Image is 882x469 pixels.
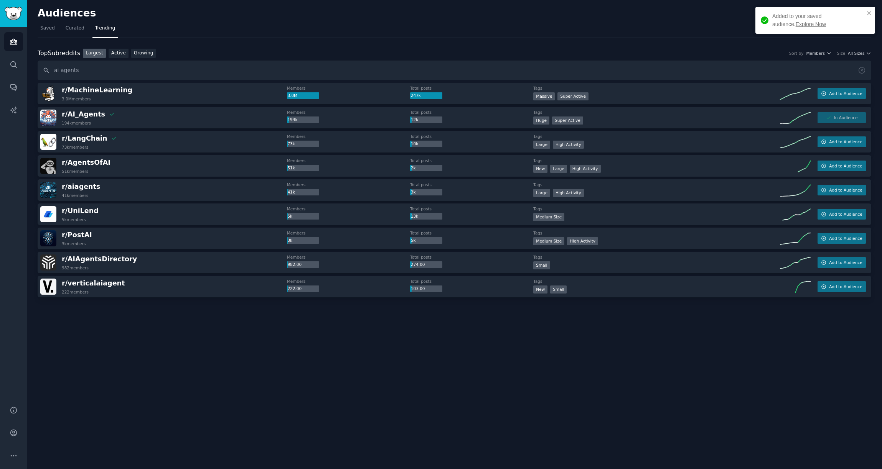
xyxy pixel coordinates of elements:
img: AIAgentsDirectory [40,254,56,271]
dt: Tags [533,158,780,163]
div: High Activity [570,165,601,173]
img: AgentsOfAI [40,158,56,174]
div: 41k [287,189,319,196]
button: All Sizes [848,51,871,56]
div: 13k [410,213,442,220]
dt: Total posts [410,279,533,284]
div: 5k members [62,217,86,222]
span: r/ PostAI [62,231,92,239]
div: 41k members [62,193,88,198]
div: 10k [410,141,442,148]
div: Huge [533,116,549,125]
button: Add to Audience [818,88,866,99]
span: Members [806,51,825,56]
img: GummySearch logo [5,7,22,20]
dt: Members [287,85,410,91]
div: Medium Size [533,213,564,221]
div: 5k [287,213,319,220]
h2: Audiences [38,7,809,20]
span: r/ UniLend [62,207,99,215]
div: Large [550,165,567,173]
div: New [533,285,547,294]
span: r/ AgentsOfAI [62,159,110,166]
dt: Total posts [410,206,533,212]
div: Super Active [552,116,583,125]
dt: Total posts [410,158,533,163]
div: 3k members [62,241,86,246]
span: r/ AIAgentsDirectory [62,255,137,263]
span: Add to Audience [829,163,862,169]
img: aiagents [40,182,56,198]
div: 194k [287,116,319,123]
span: r/ verticalaiagent [62,279,125,287]
img: MachineLearning [40,85,56,102]
dt: Members [287,206,410,212]
div: 51k [287,165,319,172]
div: 5k [410,237,442,244]
div: Sort by [789,51,804,56]
a: Active [109,49,129,58]
div: Medium Size [533,237,564,245]
div: Size [837,51,846,56]
dt: Members [287,110,410,115]
dt: Total posts [410,254,533,260]
dt: Tags [533,85,780,91]
div: 73k [287,141,319,148]
div: Large [533,189,550,197]
button: Add to Audience [818,185,866,195]
div: 274.00 [410,261,442,268]
div: 2k [410,165,442,172]
span: r/ AI_Agents [62,110,105,118]
dt: Tags [533,182,780,187]
dt: Members [287,182,410,187]
div: High Activity [553,141,584,149]
dt: Members [287,254,410,260]
a: Largest [83,49,106,58]
button: Add to Audience [818,233,866,244]
span: Saved [40,25,55,32]
span: r/ LangChain [62,134,107,142]
div: 982 members [62,265,89,271]
span: r/ aiagents [62,183,100,190]
div: 73k members [62,144,88,150]
dt: Tags [533,230,780,236]
span: Trending [95,25,115,32]
div: Small [533,261,550,269]
span: Add to Audience [829,91,862,96]
img: UniLend [40,206,56,222]
div: High Activity [553,189,584,197]
div: 222.00 [287,285,319,292]
div: 3k [410,189,442,196]
dt: Members [287,230,410,236]
div: 222 members [62,289,89,295]
a: Curated [63,22,87,38]
div: High Activity [567,237,598,245]
span: Add to Audience [829,139,862,144]
dt: Tags [533,206,780,212]
div: Massive [533,92,555,100]
div: 3.0M members [62,96,91,102]
a: Explore Now [796,21,826,27]
div: 12k [410,116,442,123]
dt: Tags [533,110,780,115]
span: Add to Audience [829,284,862,289]
dt: Total posts [410,134,533,139]
dt: Members [287,158,410,163]
dt: Members [287,279,410,284]
div: Added to your saved audience. [772,12,864,28]
dt: Tags [533,279,780,284]
input: Search name, description, topic [38,61,871,80]
div: 194k members [62,120,91,126]
button: Add to Audience [818,281,866,292]
div: 982.00 [287,261,319,268]
button: close [867,10,872,16]
img: verticalaiagent [40,279,56,295]
div: Large [533,141,550,149]
div: 247k [410,92,442,99]
dt: Total posts [410,230,533,236]
button: Add to Audience [818,136,866,147]
span: Curated [66,25,84,32]
button: Add to Audience [818,257,866,268]
span: r/ MachineLearning [62,86,132,94]
dt: Total posts [410,182,533,187]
